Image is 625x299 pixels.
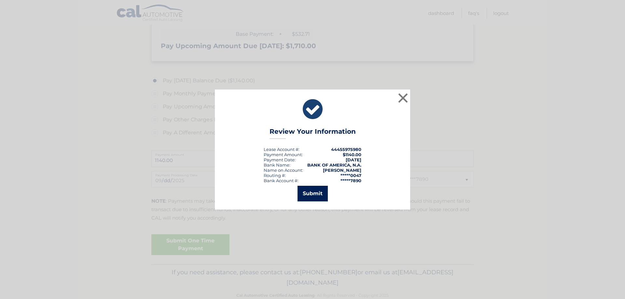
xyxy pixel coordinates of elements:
[323,168,361,173] strong: [PERSON_NAME]
[298,186,328,201] button: Submit
[396,91,410,104] button: ×
[264,152,303,157] div: Payment Amount:
[264,157,296,162] div: :
[307,162,361,168] strong: BANK OF AMERICA, N.A.
[264,178,299,183] div: Bank Account #:
[331,147,361,152] strong: 44455975980
[264,173,286,178] div: Routing #:
[264,157,295,162] span: Payment Date
[264,147,299,152] div: Lease Account #:
[270,128,356,139] h3: Review Your Information
[346,157,361,162] span: [DATE]
[343,152,361,157] span: $1140.00
[264,162,290,168] div: Bank Name:
[264,168,303,173] div: Name on Account:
